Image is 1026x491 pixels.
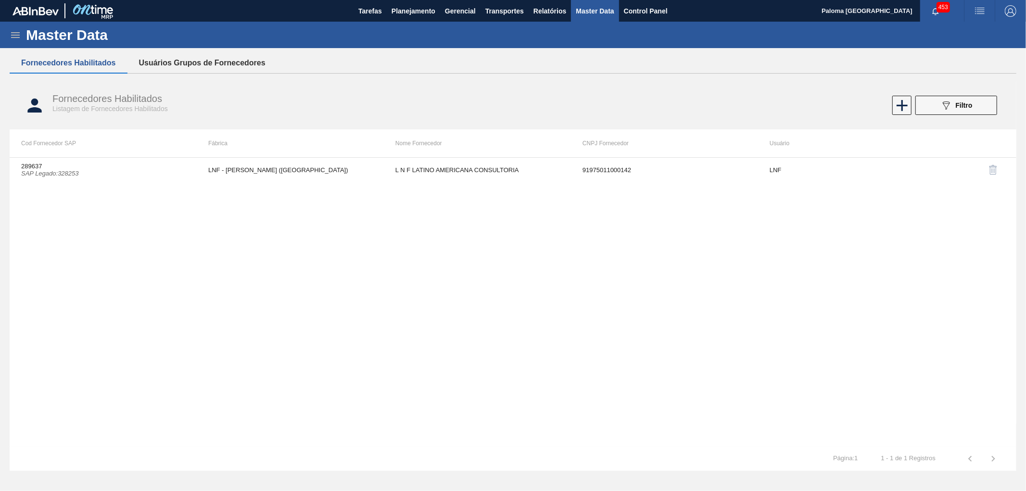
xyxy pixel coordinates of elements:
[982,158,1005,181] button: delete-icon
[920,4,951,18] button: Notificações
[957,158,1005,181] div: Desabilitar Fornecedor
[10,53,127,73] button: Fornecedores Habilitados
[956,101,973,109] span: Filtro
[127,53,277,73] button: Usuários Grupos de Fornecedores
[624,5,668,17] span: Control Panel
[870,447,947,462] td: 1 - 1 de 1 Registros
[485,5,524,17] span: Transportes
[384,158,571,182] td: L N F LATINO AMERICANA CONSULTORIA
[974,5,986,17] img: userActions
[21,170,79,177] i: SAP Legado : 328253
[533,5,566,17] span: Relatórios
[571,158,758,182] td: 91975011000142
[52,105,168,113] span: Listagem de Fornecedores Habilitados
[392,5,435,17] span: Planejamento
[10,158,197,182] td: 289637
[358,5,382,17] span: Tarefas
[10,129,197,157] th: Cod Fornecedor SAP
[911,96,1002,115] div: Filtrar Fornecedor
[758,158,945,182] td: LNF
[915,96,997,115] button: Filtro
[13,7,59,15] img: TNhmsLtSVTkK8tSr43FrP2fwEKptu5GPRR3wAAAABJRU5ErkJggg==
[576,5,614,17] span: Master Data
[571,129,758,157] th: CNPJ Fornecedor
[445,5,476,17] span: Gerencial
[384,129,571,157] th: Nome Fornecedor
[197,129,384,157] th: Fábrica
[197,158,384,182] td: LNF - [PERSON_NAME] ([GEOGRAPHIC_DATA])
[1005,5,1016,17] img: Logout
[758,129,945,157] th: Usuário
[52,93,162,104] span: Fornecedores Habilitados
[26,29,197,40] h1: Master Data
[891,96,911,115] div: Novo Fornecedor
[822,447,869,462] td: Página : 1
[988,164,999,176] img: delete-icon
[937,2,950,13] span: 453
